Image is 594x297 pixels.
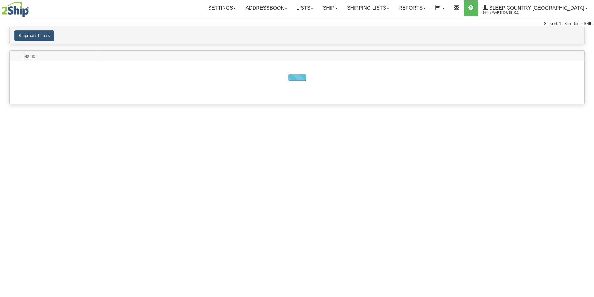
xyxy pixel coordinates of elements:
span: 2044 / Warehouse 922 [483,10,529,16]
iframe: chat widget [580,117,593,180]
button: Shipment Filters [14,30,54,41]
span: Sleep Country [GEOGRAPHIC_DATA] [488,5,584,11]
a: Addressbook [241,0,292,16]
a: Settings [203,0,241,16]
a: Reports [394,0,430,16]
a: Ship [318,0,342,16]
a: Shipping lists [342,0,394,16]
a: Sleep Country [GEOGRAPHIC_DATA] 2044 / Warehouse 922 [478,0,592,16]
img: logo2044.jpg [2,2,29,17]
a: Lists [292,0,318,16]
div: Support: 1 - 855 - 55 - 2SHIP [2,21,592,26]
